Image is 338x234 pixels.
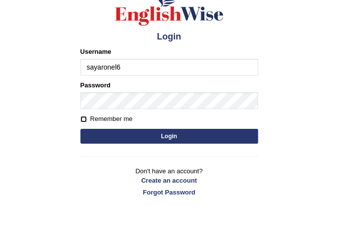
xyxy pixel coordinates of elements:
button: Login [80,129,258,144]
a: Forgot Password [80,188,258,197]
p: Don't have an account? [80,166,258,197]
h4: Login [80,32,258,42]
input: Remember me [80,116,87,122]
a: Create an account [80,176,258,185]
label: Remember me [80,114,133,124]
label: Password [80,80,111,90]
label: Username [80,47,112,56]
